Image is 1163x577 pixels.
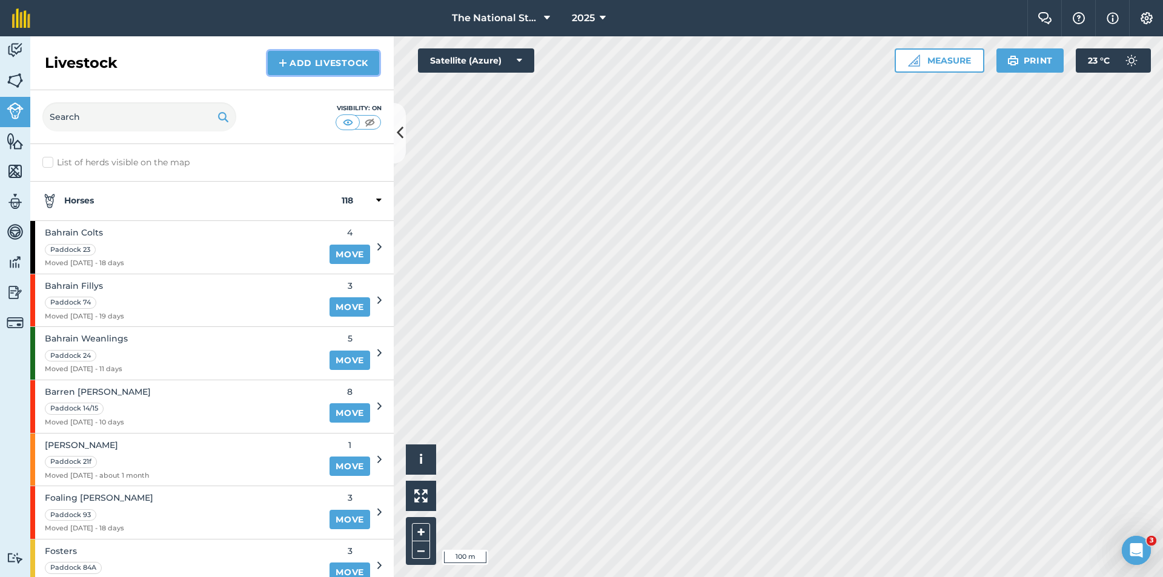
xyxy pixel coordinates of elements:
[45,226,124,239] span: Bahrain Colts
[362,116,377,128] img: svg+xml;base64,PHN2ZyB4bWxucz0iaHR0cDovL3d3dy53My5vcmcvMjAwMC9zdmciIHdpZHRoPSI1MCIgaGVpZ2h0PSI0MC...
[1076,48,1151,73] button: 23 °C
[45,385,151,398] span: Barren [PERSON_NAME]
[45,544,122,558] span: Fosters
[45,244,96,256] div: Paddock 23
[1119,48,1144,73] img: svg+xml;base64,PD94bWwgdmVyc2lvbj0iMS4wIiBlbmNvZGluZz0idXRmLTgiPz4KPCEtLSBHZW5lcmF0b3I6IEFkb2JlIE...
[330,332,370,345] span: 5
[419,452,423,467] span: i
[45,456,97,468] div: Paddock 21f
[45,509,96,521] div: Paddock 93
[45,332,128,345] span: Bahrain Weanlings
[1147,536,1156,546] span: 3
[1139,12,1154,24] img: A cog icon
[42,194,57,208] img: svg+xml;base64,PD94bWwgdmVyc2lvbj0iMS4wIiBlbmNvZGluZz0idXRmLTgiPz4KPCEtLSBHZW5lcmF0b3I6IEFkb2JlIE...
[12,8,30,28] img: fieldmargin Logo
[45,417,151,428] span: Moved [DATE] - 10 days
[45,403,104,415] div: Paddock 14/15
[7,162,24,180] img: svg+xml;base64,PHN2ZyB4bWxucz0iaHR0cDovL3d3dy53My5vcmcvMjAwMC9zdmciIHdpZHRoPSI1NiIgaGVpZ2h0PSI2MC...
[30,327,322,380] a: Bahrain WeanlingsPaddock 24Moved [DATE] - 11 days
[268,51,379,75] a: Add Livestock
[7,314,24,331] img: svg+xml;base64,PD94bWwgdmVyc2lvbj0iMS4wIiBlbmNvZGluZz0idXRmLTgiPz4KPCEtLSBHZW5lcmF0b3I6IEFkb2JlIE...
[406,444,436,475] button: i
[996,48,1064,73] button: Print
[7,193,24,211] img: svg+xml;base64,PD94bWwgdmVyc2lvbj0iMS4wIiBlbmNvZGluZz0idXRmLTgiPz4KPCEtLSBHZW5lcmF0b3I6IEFkb2JlIE...
[412,541,430,559] button: –
[45,438,149,452] span: [PERSON_NAME]
[45,523,153,534] span: Moved [DATE] - 18 days
[330,403,370,423] a: Move
[330,226,370,239] span: 4
[1088,48,1110,73] span: 23 ° C
[330,245,370,264] a: Move
[7,132,24,150] img: svg+xml;base64,PHN2ZyB4bWxucz0iaHR0cDovL3d3dy53My5vcmcvMjAwMC9zdmciIHdpZHRoPSI1NiIgaGVpZ2h0PSI2MC...
[1122,536,1151,565] iframe: Intercom live chat
[1038,12,1052,24] img: Two speech bubbles overlapping with the left bubble in the forefront
[330,297,370,317] a: Move
[30,434,322,486] a: [PERSON_NAME]Paddock 21fMoved [DATE] - about 1 month
[42,194,342,208] strong: Horses
[45,258,124,269] span: Moved [DATE] - 18 days
[330,351,370,370] a: Move
[1107,11,1119,25] img: svg+xml;base64,PHN2ZyB4bWxucz0iaHR0cDovL3d3dy53My5vcmcvMjAwMC9zdmciIHdpZHRoPSIxNyIgaGVpZ2h0PSIxNy...
[330,385,370,398] span: 8
[45,562,102,574] div: Paddock 84A
[7,223,24,241] img: svg+xml;base64,PD94bWwgdmVyc2lvbj0iMS4wIiBlbmNvZGluZz0idXRmLTgiPz4KPCEtLSBHZW5lcmF0b3I6IEFkb2JlIE...
[908,54,920,67] img: Ruler icon
[30,274,322,327] a: Bahrain FillysPaddock 74Moved [DATE] - 19 days
[452,11,539,25] span: The National Stud
[330,544,370,558] span: 3
[340,116,356,128] img: svg+xml;base64,PHN2ZyB4bWxucz0iaHR0cDovL3d3dy53My5vcmcvMjAwMC9zdmciIHdpZHRoPSI1MCIgaGVpZ2h0PSI0MC...
[42,156,382,169] label: List of herds visible on the map
[7,552,24,564] img: svg+xml;base64,PD94bWwgdmVyc2lvbj0iMS4wIiBlbmNvZGluZz0idXRmLTgiPz4KPCEtLSBHZW5lcmF0b3I6IEFkb2JlIE...
[1007,53,1019,68] img: svg+xml;base64,PHN2ZyB4bWxucz0iaHR0cDovL3d3dy53My5vcmcvMjAwMC9zdmciIHdpZHRoPSIxOSIgaGVpZ2h0PSIyNC...
[336,104,382,113] div: Visibility: On
[45,279,124,292] span: Bahrain Fillys
[45,364,128,375] span: Moved [DATE] - 11 days
[45,297,96,309] div: Paddock 74
[7,102,24,119] img: svg+xml;base64,PD94bWwgdmVyc2lvbj0iMS4wIiBlbmNvZGluZz0idXRmLTgiPz4KPCEtLSBHZW5lcmF0b3I6IEFkb2JlIE...
[45,470,149,481] span: Moved [DATE] - about 1 month
[1072,12,1086,24] img: A question mark icon
[30,221,322,274] a: Bahrain ColtsPaddock 23Moved [DATE] - 18 days
[30,380,322,433] a: Barren [PERSON_NAME]Paddock 14/15Moved [DATE] - 10 days
[418,48,534,73] button: Satellite (Azure)
[414,489,428,503] img: Four arrows, one pointing top left, one top right, one bottom right and the last bottom left
[7,41,24,59] img: svg+xml;base64,PD94bWwgdmVyc2lvbj0iMS4wIiBlbmNvZGluZz0idXRmLTgiPz4KPCEtLSBHZW5lcmF0b3I6IEFkb2JlIE...
[895,48,984,73] button: Measure
[572,11,595,25] span: 2025
[330,438,370,452] span: 1
[30,486,322,539] a: Foaling [PERSON_NAME]Paddock 93Moved [DATE] - 18 days
[45,53,118,73] h2: Livestock
[279,56,287,70] img: svg+xml;base64,PHN2ZyB4bWxucz0iaHR0cDovL3d3dy53My5vcmcvMjAwMC9zdmciIHdpZHRoPSIxNCIgaGVpZ2h0PSIyNC...
[217,110,229,124] img: svg+xml;base64,PHN2ZyB4bWxucz0iaHR0cDovL3d3dy53My5vcmcvMjAwMC9zdmciIHdpZHRoPSIxOSIgaGVpZ2h0PSIyNC...
[45,311,124,322] span: Moved [DATE] - 19 days
[42,102,236,131] input: Search
[330,457,370,476] a: Move
[7,71,24,90] img: svg+xml;base64,PHN2ZyB4bWxucz0iaHR0cDovL3d3dy53My5vcmcvMjAwMC9zdmciIHdpZHRoPSI1NiIgaGVpZ2h0PSI2MC...
[7,283,24,302] img: svg+xml;base64,PD94bWwgdmVyc2lvbj0iMS4wIiBlbmNvZGluZz0idXRmLTgiPz4KPCEtLSBHZW5lcmF0b3I6IEFkb2JlIE...
[7,253,24,271] img: svg+xml;base64,PD94bWwgdmVyc2lvbj0iMS4wIiBlbmNvZGluZz0idXRmLTgiPz4KPCEtLSBHZW5lcmF0b3I6IEFkb2JlIE...
[45,491,153,504] span: Foaling [PERSON_NAME]
[330,491,370,504] span: 3
[330,510,370,529] a: Move
[412,523,430,541] button: +
[342,194,353,208] strong: 118
[330,279,370,292] span: 3
[45,350,96,362] div: Paddock 24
